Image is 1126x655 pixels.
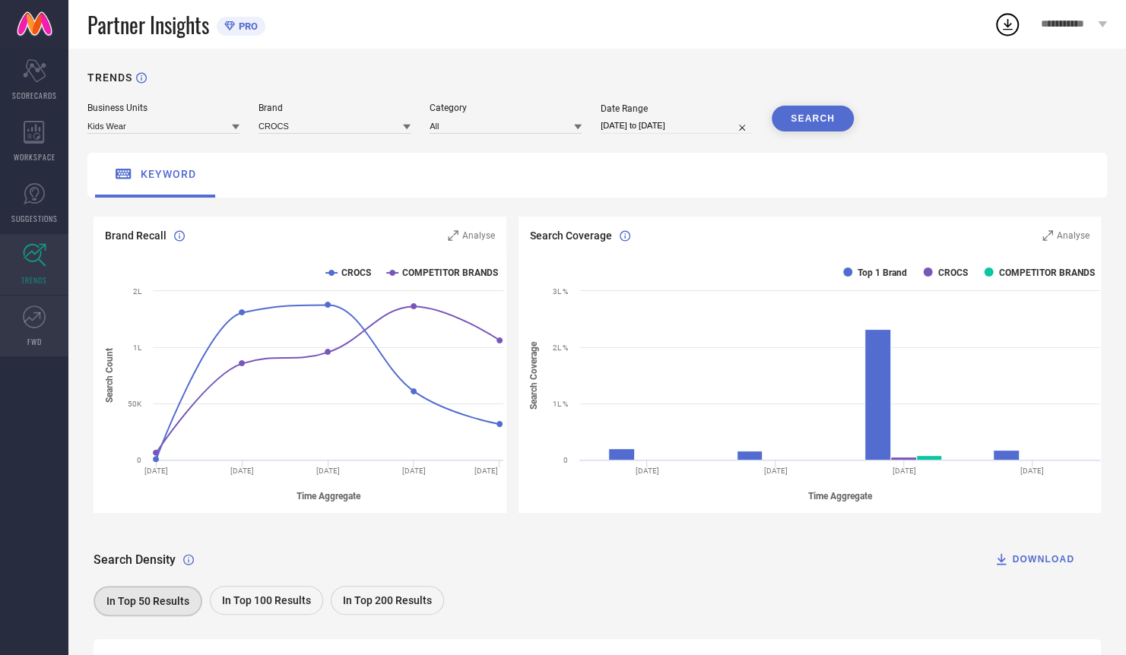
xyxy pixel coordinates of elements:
[807,491,872,502] tspan: Time Aggregate
[474,467,498,475] text: [DATE]
[87,71,132,84] h1: TRENDS
[763,467,787,475] text: [DATE]
[998,267,1094,278] text: COMPETITOR BRANDS
[12,90,57,101] span: SCORECARDS
[553,287,568,296] text: 3L %
[141,168,196,180] span: keyword
[133,287,142,296] text: 2L
[144,467,168,475] text: [DATE]
[106,595,189,607] span: In Top 50 Results
[601,118,753,134] input: Select date range
[553,343,568,352] text: 2L %
[553,400,568,408] text: 1L %
[892,467,915,475] text: [DATE]
[235,21,258,32] span: PRO
[402,267,498,278] text: COMPETITOR BRANDS
[343,594,432,606] span: In Top 200 Results
[994,552,1074,567] div: DOWNLOAD
[937,267,967,278] text: CROCS
[462,230,495,241] span: Analyse
[530,229,612,242] span: Search Coverage
[1020,467,1044,475] text: [DATE]
[341,267,371,278] text: CROCS
[128,400,142,408] text: 50K
[1057,230,1090,241] span: Analyse
[94,552,176,567] span: Search Density
[316,467,340,475] text: [DATE]
[87,103,239,113] div: Business Units
[858,267,907,278] text: Top 1 Brand
[448,230,458,241] svg: Zoom
[563,456,568,464] text: 0
[21,274,47,286] span: TRENDS
[230,467,254,475] text: [DATE]
[994,11,1021,38] div: Open download list
[11,213,58,224] span: SUGGESTIONS
[87,9,209,40] span: Partner Insights
[104,348,115,403] tspan: Search Count
[105,229,167,242] span: Brand Recall
[137,456,141,464] text: 0
[772,106,854,131] button: SEARCH
[27,336,42,347] span: FWD
[259,103,411,113] div: Brand
[14,151,56,163] span: WORKSPACE
[222,594,311,606] span: In Top 100 Results
[297,491,361,502] tspan: Time Aggregate
[601,103,753,114] div: Date Range
[975,544,1093,574] button: DOWNLOAD
[636,467,659,475] text: [DATE]
[1042,230,1053,241] svg: Zoom
[133,343,142,352] text: 1L
[402,467,426,475] text: [DATE]
[430,103,582,113] div: Category
[528,341,539,410] tspan: Search Coverage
